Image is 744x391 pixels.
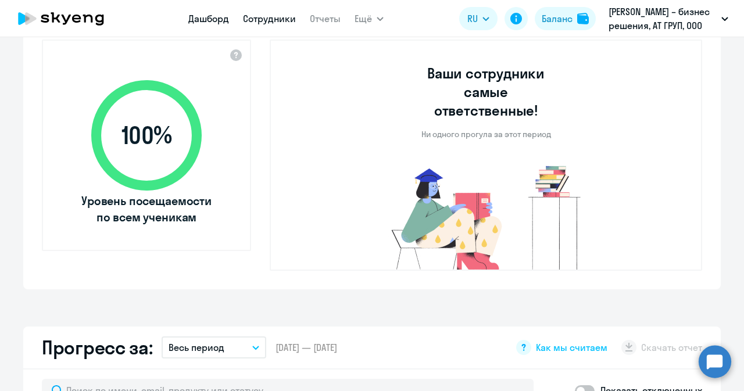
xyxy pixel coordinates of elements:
[370,163,603,270] img: no-truants
[355,7,384,30] button: Ещё
[467,12,478,26] span: RU
[276,341,337,354] span: [DATE] — [DATE]
[80,193,213,225] span: Уровень посещаемости по всем ученикам
[42,336,152,359] h2: Прогресс за:
[188,13,229,24] a: Дашборд
[162,336,266,358] button: Весь период
[310,13,341,24] a: Отчеты
[535,7,596,30] button: Балансbalance
[603,5,734,33] button: [PERSON_NAME] – бизнес решения, АТ ГРУП, ООО
[536,341,607,354] span: Как мы считаем
[355,12,372,26] span: Ещё
[542,12,573,26] div: Баланс
[609,5,717,33] p: [PERSON_NAME] – бизнес решения, АТ ГРУП, ООО
[243,13,296,24] a: Сотрудники
[169,340,224,354] p: Весь период
[421,129,551,139] p: Ни одного прогула за этот период
[577,13,589,24] img: balance
[412,64,561,120] h3: Ваши сотрудники самые ответственные!
[459,7,498,30] button: RU
[80,121,213,149] span: 100 %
